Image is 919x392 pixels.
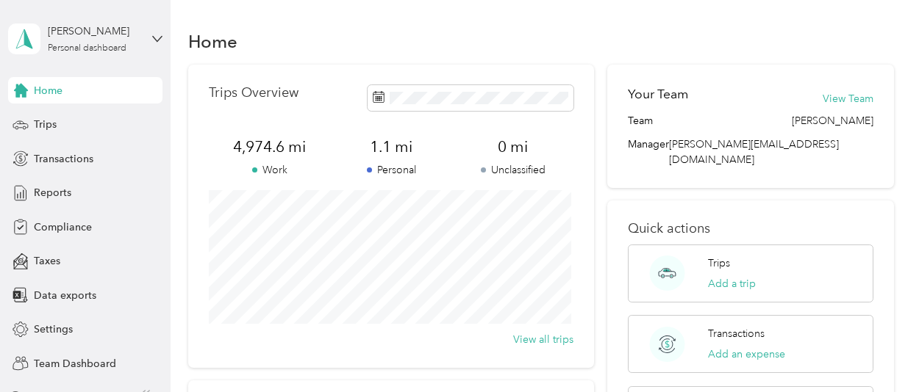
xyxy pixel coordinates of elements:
[837,310,919,392] iframe: Everlance-gr Chat Button Frame
[331,162,452,178] p: Personal
[708,276,756,291] button: Add a trip
[34,83,62,98] span: Home
[209,137,330,157] span: 4,974.6 mi
[513,332,573,347] button: View all trips
[669,138,839,166] span: [PERSON_NAME][EMAIL_ADDRESS][DOMAIN_NAME]
[209,85,298,101] p: Trips Overview
[209,162,330,178] p: Work
[34,322,73,337] span: Settings
[34,253,60,269] span: Taxes
[48,44,126,53] div: Personal dashboard
[331,137,452,157] span: 1.1 mi
[188,34,237,49] h1: Home
[34,219,92,235] span: Compliance
[452,162,573,178] p: Unclassified
[628,137,669,167] span: Manager
[628,221,873,236] p: Quick actions
[708,255,730,271] p: Trips
[34,288,96,303] span: Data exports
[34,185,71,200] span: Reports
[708,346,785,362] button: Add an expense
[628,85,688,104] h2: Your Team
[628,113,653,128] span: Team
[708,326,765,341] p: Transactions
[34,151,93,167] span: Transactions
[48,23,140,39] div: [PERSON_NAME]
[792,113,873,128] span: [PERSON_NAME]
[34,356,116,371] span: Team Dashboard
[34,117,57,132] span: Trips
[452,137,573,157] span: 0 mi
[823,91,873,106] button: View Team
